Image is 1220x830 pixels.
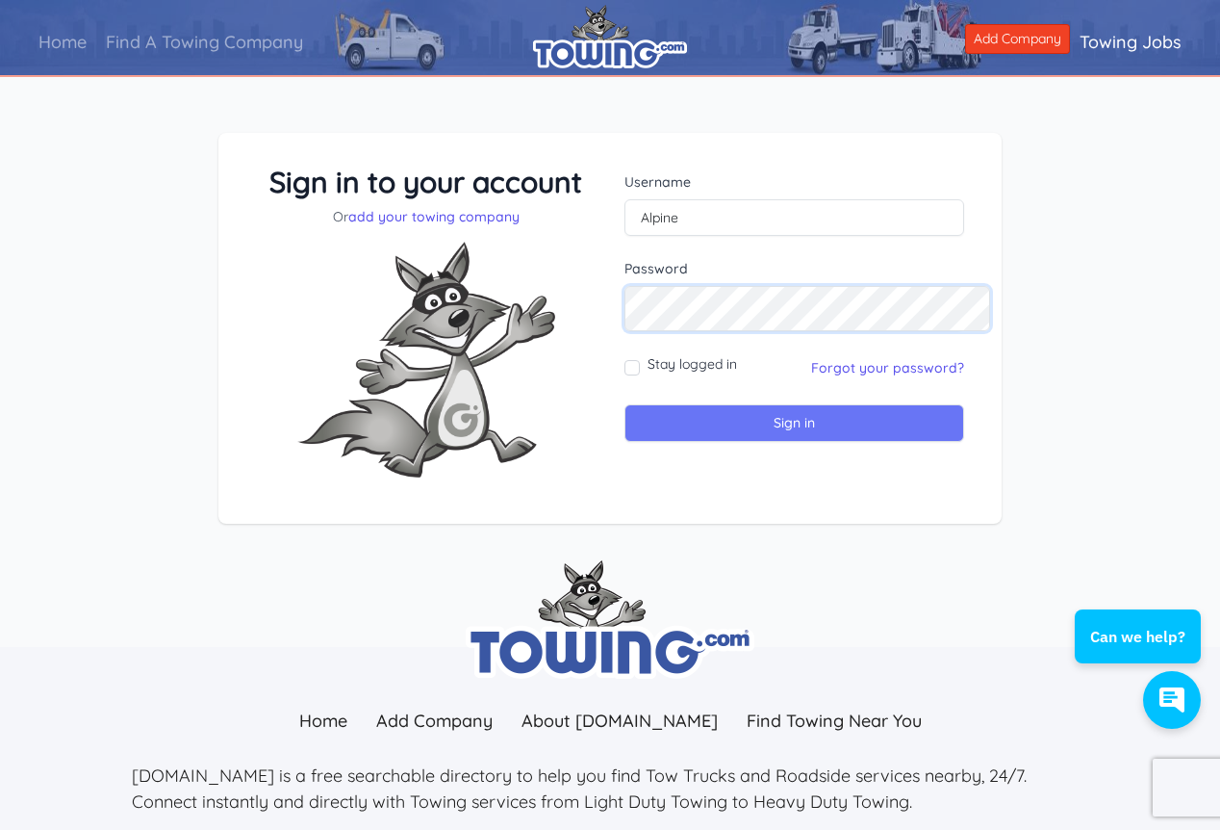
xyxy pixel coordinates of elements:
label: Stay logged in [648,354,737,374]
a: Home [29,14,96,69]
p: [DOMAIN_NAME] is a free searchable directory to help you find Tow Trucks and Roadside services ne... [132,763,1088,815]
img: towing [466,560,754,679]
a: Find A Towing Company [96,14,313,69]
a: Find Towing Near You [732,700,936,741]
img: logo.png [533,5,687,68]
input: Sign in [624,404,964,442]
h3: Sign in to your account [256,165,596,199]
p: Or [256,207,596,226]
a: Towing Jobs [1070,14,1191,69]
a: add your towing company [348,208,520,225]
label: Password [624,259,964,278]
a: Forgot your password? [811,359,964,376]
a: About [DOMAIN_NAME] [507,700,732,741]
a: Add Company [362,700,507,741]
label: Username [624,172,964,192]
a: Add Company [965,24,1070,54]
iframe: Conversations [1055,557,1220,748]
a: Home [285,700,362,741]
img: Fox-Excited.png [282,226,571,493]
